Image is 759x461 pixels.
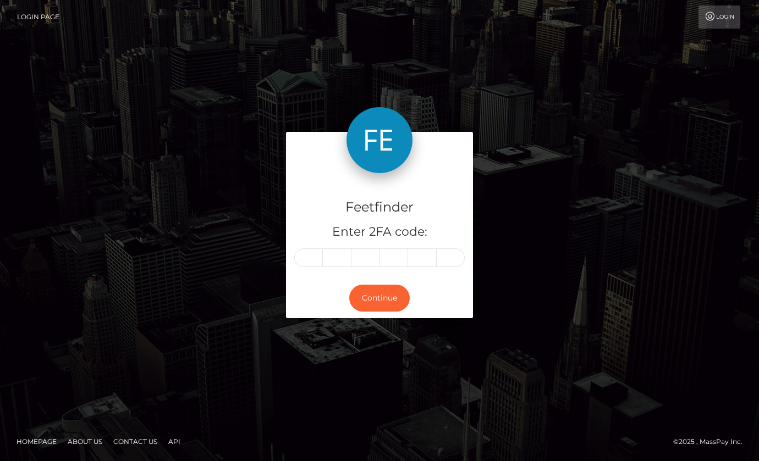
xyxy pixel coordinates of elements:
[63,433,107,450] a: About Us
[294,198,465,217] h4: Feetfinder
[17,5,59,29] a: Login Page
[698,5,740,29] a: Login
[294,224,465,241] h5: Enter 2FA code:
[673,436,751,448] div: © 2025 , MassPay Inc.
[109,433,162,450] a: Contact Us
[346,107,413,173] img: Feetfinder
[12,433,61,450] a: Homepage
[164,433,185,450] a: API
[349,285,410,312] button: Continue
